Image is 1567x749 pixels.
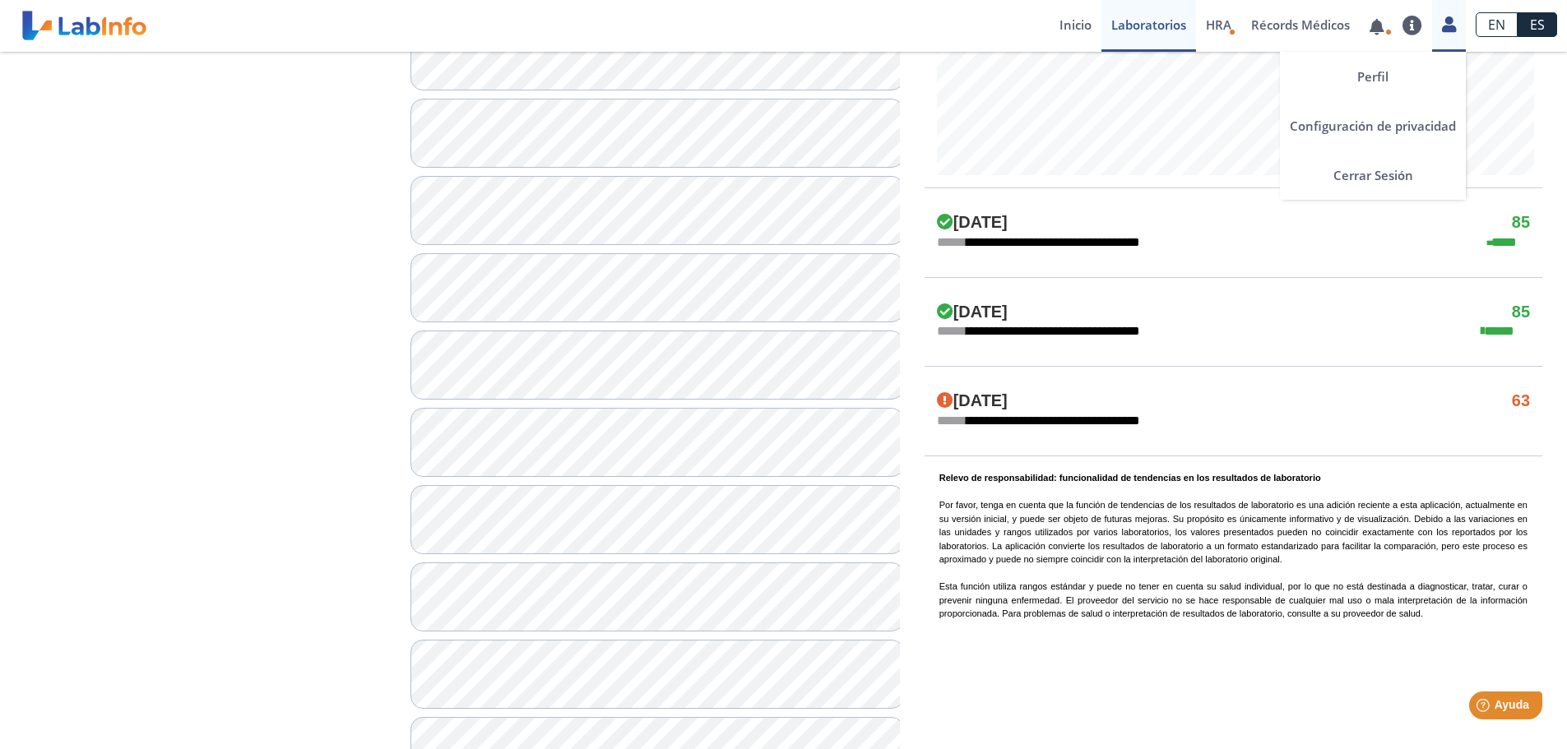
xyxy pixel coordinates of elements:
[937,391,1008,411] h4: [DATE]
[1512,213,1530,233] h4: 85
[1518,12,1557,37] a: ES
[939,471,1528,621] p: Por favor, tenga en cuenta que la función de tendencias de los resultados de laboratorio es una a...
[1476,12,1518,37] a: EN
[1421,685,1549,731] iframe: Help widget launcher
[937,303,1008,322] h4: [DATE]
[937,213,1008,233] h4: [DATE]
[939,473,1321,483] b: Relevo de responsabilidad: funcionalidad de tendencias en los resultados de laboratorio
[1280,150,1466,200] a: Cerrar Sesión
[1206,16,1231,33] span: HRA
[1280,52,1466,101] a: Perfil
[1280,101,1466,150] a: Configuración de privacidad
[1512,303,1530,322] h4: 85
[1512,391,1530,411] h4: 63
